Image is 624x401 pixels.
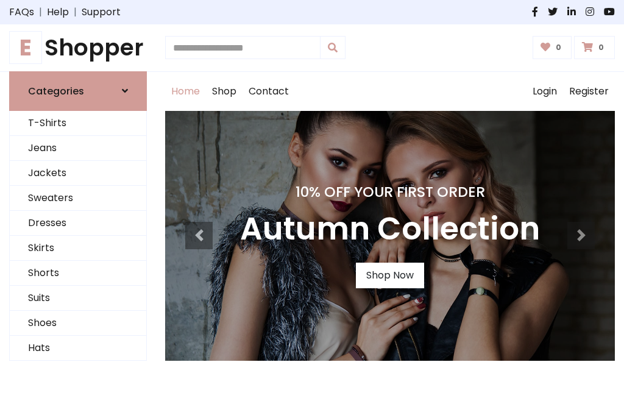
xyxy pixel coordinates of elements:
span: 0 [553,42,564,53]
span: | [69,5,82,20]
a: Suits [10,286,146,311]
a: Home [165,72,206,111]
a: Dresses [10,211,146,236]
a: Skirts [10,236,146,261]
a: Shop Now [356,263,424,288]
a: Help [47,5,69,20]
a: Jeans [10,136,146,161]
a: Sweaters [10,186,146,211]
h4: 10% Off Your First Order [240,183,540,200]
h3: Autumn Collection [240,210,540,248]
a: EShopper [9,34,147,62]
a: Shoes [10,311,146,336]
h1: Shopper [9,34,147,62]
a: Hats [10,336,146,361]
span: | [34,5,47,20]
a: Shop [206,72,243,111]
a: Login [526,72,563,111]
a: Categories [9,71,147,111]
a: Shorts [10,261,146,286]
a: 0 [574,36,615,59]
a: Support [82,5,121,20]
a: Jackets [10,161,146,186]
a: FAQs [9,5,34,20]
a: T-Shirts [10,111,146,136]
span: E [9,31,42,64]
a: Register [563,72,615,111]
h6: Categories [28,85,84,97]
a: 0 [533,36,572,59]
a: Contact [243,72,295,111]
span: 0 [595,42,607,53]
